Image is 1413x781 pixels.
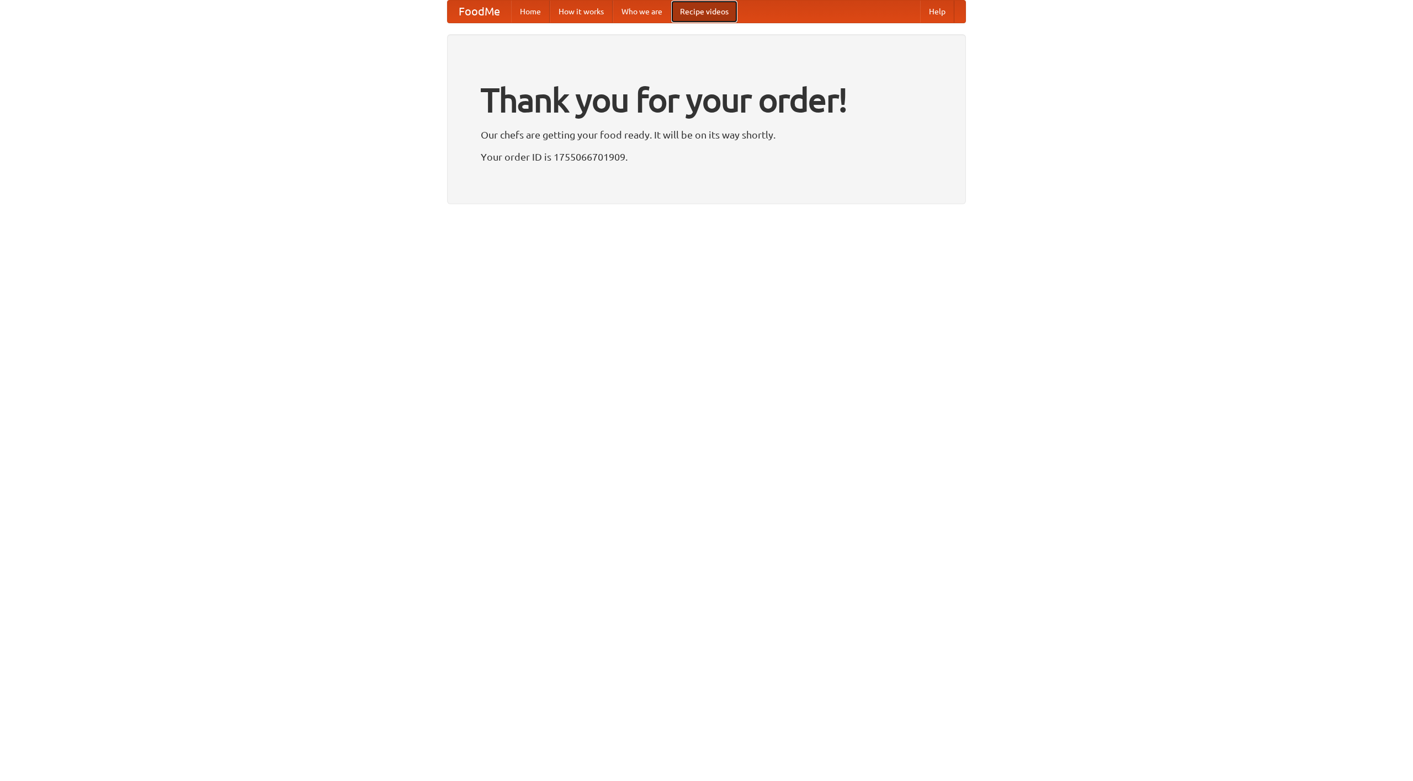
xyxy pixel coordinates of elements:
a: Home [511,1,550,23]
a: Recipe videos [671,1,737,23]
a: Who we are [613,1,671,23]
h1: Thank you for your order! [481,73,932,126]
a: How it works [550,1,613,23]
a: FoodMe [448,1,511,23]
p: Our chefs are getting your food ready. It will be on its way shortly. [481,126,932,143]
a: Help [920,1,954,23]
p: Your order ID is 1755066701909. [481,148,932,165]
